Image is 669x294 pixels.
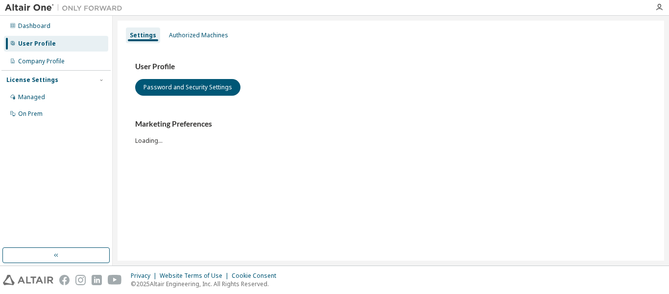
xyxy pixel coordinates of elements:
div: Company Profile [18,57,65,65]
div: Managed [18,93,45,101]
p: © 2025 Altair Engineering, Inc. All Rights Reserved. [131,280,282,288]
img: youtube.svg [108,275,122,285]
img: Altair One [5,3,127,13]
h3: Marketing Preferences [135,119,646,129]
div: Website Terms of Use [160,272,232,280]
div: License Settings [6,76,58,84]
img: altair_logo.svg [3,275,53,285]
img: facebook.svg [59,275,70,285]
img: linkedin.svg [92,275,102,285]
div: Privacy [131,272,160,280]
h3: User Profile [135,62,646,72]
div: Dashboard [18,22,50,30]
img: instagram.svg [75,275,86,285]
button: Password and Security Settings [135,79,240,96]
div: Authorized Machines [169,31,228,39]
div: Cookie Consent [232,272,282,280]
div: User Profile [18,40,56,48]
div: On Prem [18,110,43,118]
div: Loading... [135,119,646,144]
div: Settings [130,31,156,39]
